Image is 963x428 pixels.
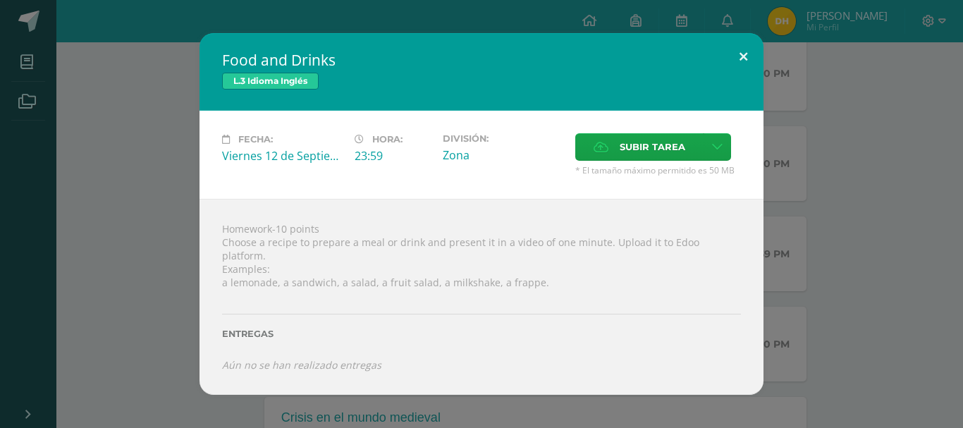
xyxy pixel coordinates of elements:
div: Homework-10 points Choose a recipe to prepare a meal or drink and present it in a video of one mi... [200,199,763,395]
div: Zona [443,147,564,163]
span: * El tamaño máximo permitido es 50 MB [575,164,741,176]
label: División: [443,133,564,144]
span: L.3 Idioma Inglés [222,73,319,90]
span: Hora: [372,134,403,145]
label: Entregas [222,329,741,339]
div: Viernes 12 de Septiembre [222,148,343,164]
button: Close (Esc) [723,33,763,81]
span: Subir tarea [620,134,685,160]
h2: Food and Drinks [222,50,741,70]
i: Aún no se han realizado entregas [222,358,381,372]
div: 23:59 [355,148,431,164]
span: Fecha: [238,134,273,145]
